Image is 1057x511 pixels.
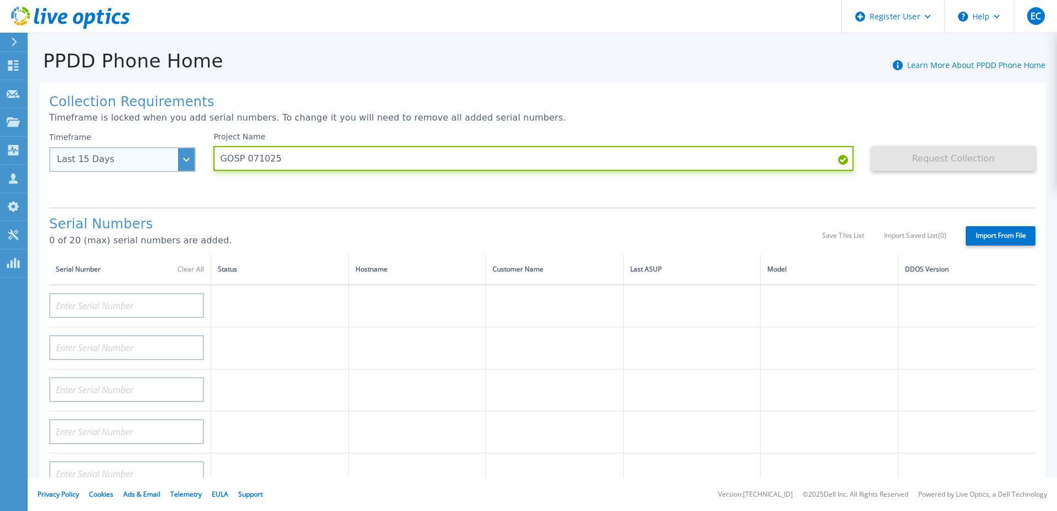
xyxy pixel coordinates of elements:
[49,419,204,444] input: Enter Serial Number
[57,154,176,164] div: Last 15 Days
[170,489,202,499] a: Telemetry
[623,254,761,285] th: Last ASUP
[803,491,908,498] li: © 2025 Dell Inc. All Rights Reserved
[49,133,91,142] label: Timeframe
[918,491,1047,498] li: Powered by Live Optics, a Dell Technology
[49,113,1035,123] p: Timeframe is locked when you add serial numbers. To change it you will need to remove all added s...
[49,377,204,402] input: Enter Serial Number
[49,335,204,360] input: Enter Serial Number
[486,254,624,285] th: Customer Name
[213,133,265,140] label: Project Name
[49,293,204,318] input: Enter Serial Number
[1030,12,1041,20] span: EC
[49,95,1035,110] h1: Collection Requirements
[871,146,1035,171] button: Request Collection
[49,236,822,246] p: 0 of 20 (max) serial numbers are added.
[89,489,113,499] a: Cookies
[123,489,160,499] a: Ads & Email
[761,254,898,285] th: Model
[49,461,204,486] input: Enter Serial Number
[907,60,1045,70] a: Learn More About PPDD Phone Home
[348,254,486,285] th: Hostname
[38,489,79,499] a: Privacy Policy
[718,491,793,498] li: Version: [TECHNICAL_ID]
[28,50,223,72] h1: PPDD Phone Home
[56,263,204,275] div: Serial Number
[49,217,822,232] h1: Serial Numbers
[211,254,349,285] th: Status
[213,146,853,171] input: Enter Project Name
[966,226,1035,246] label: Import From File
[898,254,1035,285] th: DDOS Version
[238,489,263,499] a: Support
[212,489,228,499] a: EULA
